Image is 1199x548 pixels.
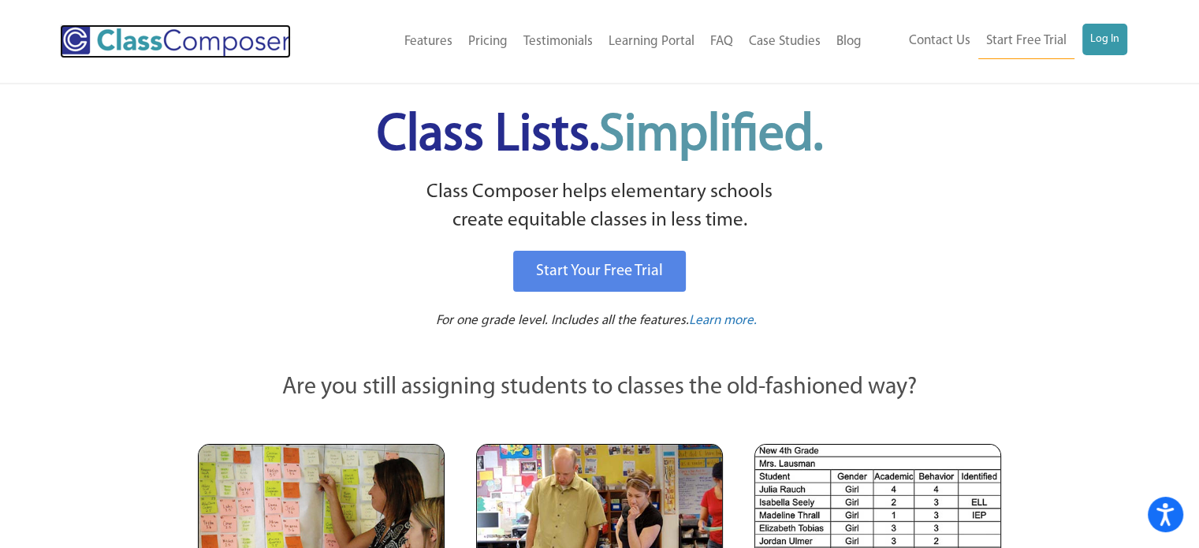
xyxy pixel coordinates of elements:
a: Features [397,24,460,59]
a: Case Studies [741,24,829,59]
span: Start Your Free Trial [536,263,663,279]
img: Class Composer [60,24,291,58]
a: Pricing [460,24,516,59]
a: Blog [829,24,869,59]
span: Simplified. [599,110,823,162]
a: Learning Portal [601,24,702,59]
a: Start Free Trial [978,24,1074,59]
a: FAQ [702,24,741,59]
span: For one grade level. Includes all the features. [436,314,689,327]
a: Learn more. [689,311,757,331]
span: Class Lists. [377,110,823,162]
nav: Header Menu [869,24,1127,59]
a: Log In [1082,24,1127,55]
nav: Header Menu [341,24,869,59]
p: Are you still assigning students to classes the old-fashioned way? [198,371,1002,405]
span: Learn more. [689,314,757,327]
a: Start Your Free Trial [513,251,686,292]
p: Class Composer helps elementary schools create equitable classes in less time. [195,178,1004,236]
a: Contact Us [901,24,978,58]
a: Testimonials [516,24,601,59]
